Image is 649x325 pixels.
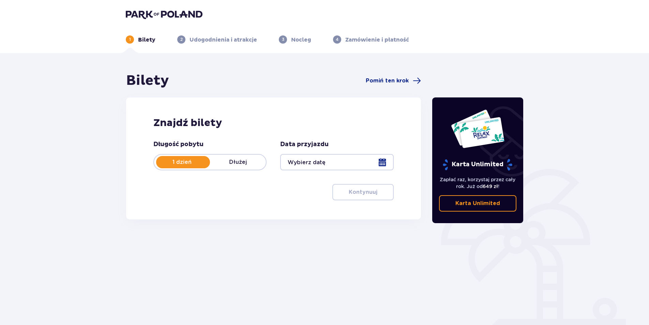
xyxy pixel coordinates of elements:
p: Długość pobytu [153,140,203,149]
p: 4 [336,36,338,43]
h2: Znajdź bilety [153,117,394,129]
img: Park of Poland logo [126,10,202,19]
div: 2Udogodnienia i atrakcje [177,35,257,44]
div: 4Zamówienie i płatność [333,35,409,44]
p: Bilety [138,36,155,44]
div: 1Bilety [126,35,155,44]
span: Pomiń ten krok [366,77,409,84]
p: Udogodnienia i atrakcje [190,36,257,44]
p: 1 dzień [154,158,210,166]
p: 3 [282,36,284,43]
span: 649 zł [483,184,498,189]
p: Dłużej [210,158,266,166]
img: Dwie karty całoroczne do Suntago z napisem 'UNLIMITED RELAX', na białym tle z tropikalnymi liśćmi... [451,109,505,149]
p: 2 [180,36,183,43]
a: Pomiń ten krok [366,77,421,85]
p: Data przyjazdu [280,140,329,149]
p: Karta Unlimited [442,159,513,171]
h1: Bilety [126,72,169,89]
a: Karta Unlimited [439,195,517,212]
p: Nocleg [291,36,311,44]
div: 3Nocleg [279,35,311,44]
p: Zapłać raz, korzystaj przez cały rok. Już od ! [439,176,517,190]
p: Karta Unlimited [455,200,500,207]
p: Kontynuuj [349,188,377,196]
p: Zamówienie i płatność [345,36,409,44]
button: Kontynuuj [332,184,394,200]
p: 1 [129,36,131,43]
